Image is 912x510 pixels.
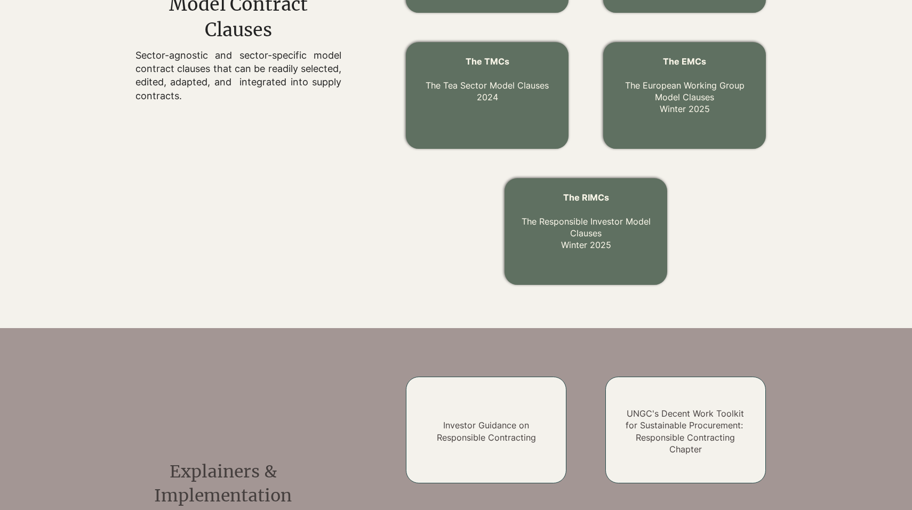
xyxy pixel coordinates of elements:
span: The TMCs [466,56,509,67]
span: The RIMCs [563,192,609,203]
span: The EMCs [663,56,706,67]
a: UNGC's Decent Work Toolkit for Sustainable Procurement: Responsible Contracting Chapter [626,408,746,455]
a: Investor Guidance on Responsible Contracting [437,420,536,442]
a: The EMCs The European Working Group Model ClausesWinter 2025 [625,56,745,115]
p: Sector-agnostic and sector-specific model contract clauses that can be readily selected, edited, ... [135,49,341,102]
a: The RIMCs The Responsible Investor Model ClausesWinter 2025 [522,192,651,251]
a: The TMCs The Tea Sector Model Clauses2024 [426,56,549,102]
